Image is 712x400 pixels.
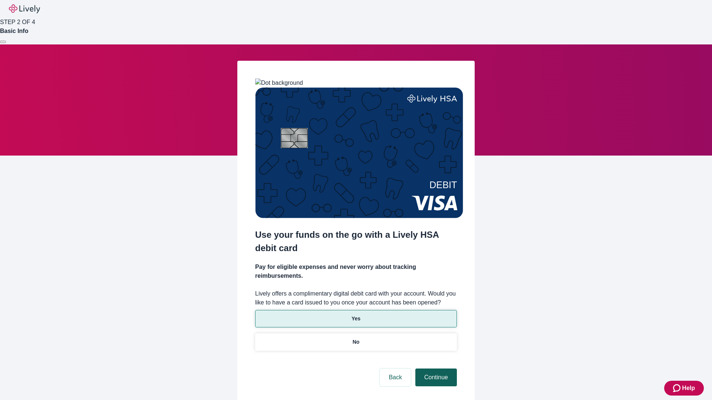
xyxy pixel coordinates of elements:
[255,310,457,327] button: Yes
[255,263,457,280] h4: Pay for eligible expenses and never worry about tracking reimbursements.
[682,384,695,393] span: Help
[255,289,457,307] label: Lively offers a complimentary digital debit card with your account. Would you like to have a card...
[380,369,411,386] button: Back
[255,333,457,351] button: No
[255,79,303,87] img: Dot background
[352,315,360,323] p: Yes
[353,338,360,346] p: No
[255,87,463,218] img: Debit card
[255,228,457,255] h2: Use your funds on the go with a Lively HSA debit card
[664,381,704,396] button: Zendesk support iconHelp
[415,369,457,386] button: Continue
[9,4,40,13] img: Lively
[673,384,682,393] svg: Zendesk support icon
